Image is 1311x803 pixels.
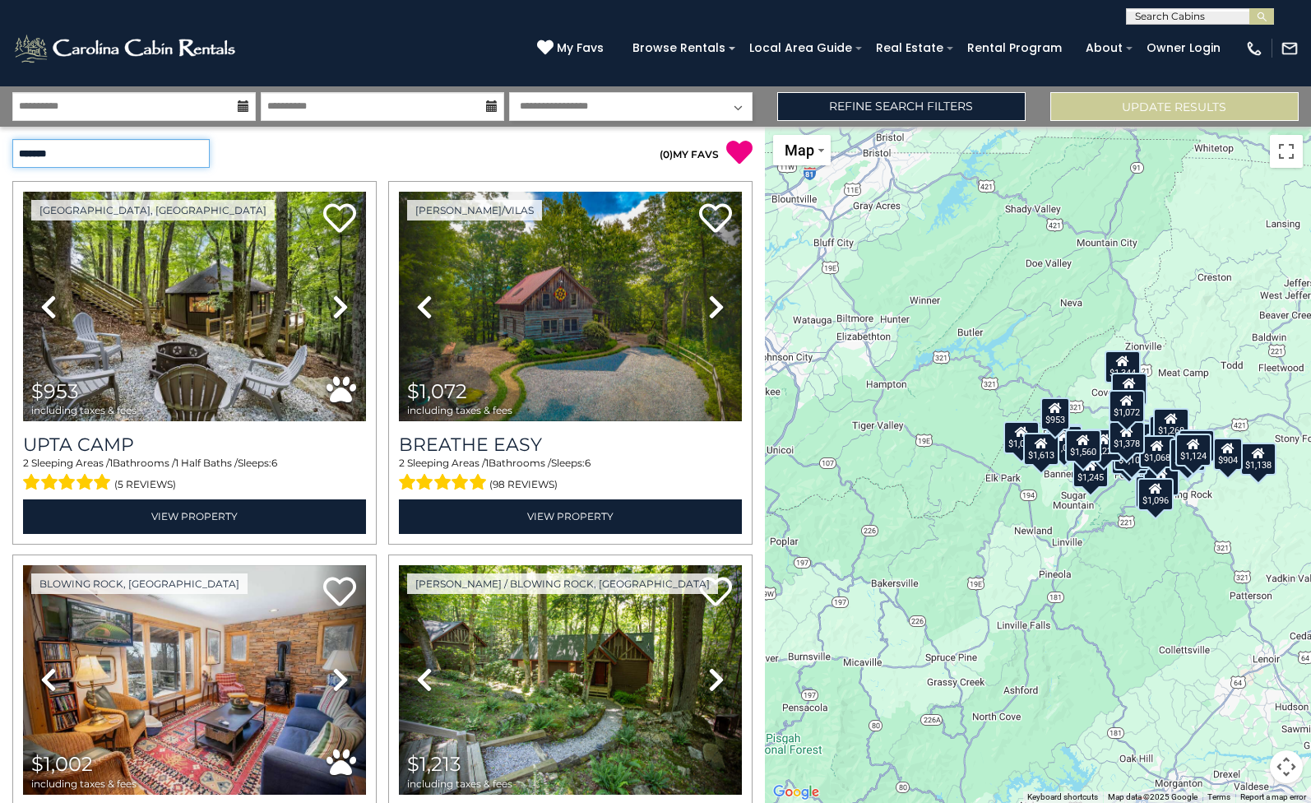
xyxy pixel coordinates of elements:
[399,434,742,456] a: Breathe Easy
[1135,476,1171,508] div: $1,291
[1023,433,1059,466] div: $1,613
[585,457,591,469] span: 6
[624,35,734,61] a: Browse Rentals
[175,457,238,469] span: 1 Half Baths /
[1065,429,1101,462] div: $1,560
[868,35,952,61] a: Real Estate
[1137,478,1174,511] div: $1,096
[1153,408,1189,441] div: $1,268
[1105,350,1141,383] div: $1,344
[31,778,137,789] span: including taxes & fees
[1046,425,1082,458] div: $1,076
[1027,791,1098,803] button: Keyboard shortcuts
[1040,397,1070,430] div: $953
[323,575,356,610] a: Add to favorites
[1050,92,1299,121] button: Update Results
[1003,421,1040,454] div: $1,036
[407,752,461,776] span: $1,213
[1245,39,1263,58] img: phone-regular-white.png
[1139,435,1175,468] div: $1,068
[1072,455,1109,488] div: $1,245
[31,752,93,776] span: $1,002
[1138,35,1229,61] a: Owner Login
[1179,429,1215,462] div: $1,174
[660,148,719,160] a: (0)MY FAVS
[407,405,512,415] span: including taxes & fees
[1109,421,1145,454] div: $1,378
[23,192,366,421] img: thumbnail_167080979.jpeg
[1111,373,1147,406] div: $1,222
[485,457,489,469] span: 1
[769,782,823,803] img: Google
[1281,39,1299,58] img: mail-regular-white.png
[741,35,860,61] a: Local Area Guide
[1175,434,1211,466] div: $1,124
[399,192,742,421] img: thumbnail_163277544.jpeg
[407,778,512,789] span: including taxes & fees
[959,35,1070,61] a: Rental Program
[399,457,405,469] span: 2
[407,200,542,220] a: [PERSON_NAME]/Vilas
[23,456,366,495] div: Sleeping Areas / Bathrooms / Sleeps:
[1108,792,1198,801] span: Map data ©2025 Google
[785,142,814,159] span: Map
[31,405,137,415] span: including taxes & fees
[23,499,366,533] a: View Property
[1213,438,1243,471] div: $904
[1270,135,1303,168] button: Toggle fullscreen view
[23,565,366,795] img: thumbnail_163274218.jpeg
[1240,443,1276,476] div: $1,138
[271,457,277,469] span: 6
[407,573,718,594] a: [PERSON_NAME] / Blowing Rock, [GEOGRAPHIC_DATA]
[1240,792,1306,801] a: Report a map error
[1086,429,1122,462] div: $1,227
[489,474,558,495] span: (98 reviews)
[12,32,240,65] img: White-1-2.png
[777,92,1026,121] a: Refine Search Filters
[407,379,467,403] span: $1,072
[323,202,356,237] a: Add to favorites
[399,456,742,495] div: Sleeping Areas / Bathrooms / Sleeps:
[537,39,608,58] a: My Favs
[109,457,113,469] span: 1
[31,200,275,220] a: [GEOGRAPHIC_DATA], [GEOGRAPHIC_DATA]
[114,474,176,495] span: (5 reviews)
[23,434,366,456] a: Upta Camp
[1149,415,1185,448] div: $1,301
[1207,792,1230,801] a: Terms (opens in new tab)
[1109,390,1145,423] div: $1,072
[31,573,248,594] a: Blowing Rock, [GEOGRAPHIC_DATA]
[1270,750,1303,783] button: Map camera controls
[699,575,732,610] a: Add to favorites
[1113,438,1149,471] div: $1,103
[1175,432,1211,465] div: $1,155
[769,782,823,803] a: Open this area in Google Maps (opens a new window)
[663,148,669,160] span: 0
[1077,35,1131,61] a: About
[31,379,79,403] span: $953
[557,39,604,57] span: My Favs
[773,135,831,165] button: Change map style
[23,457,29,469] span: 2
[399,565,742,795] img: thumbnail_164771852.jpeg
[699,202,732,237] a: Add to favorites
[660,148,673,160] span: ( )
[1170,439,1206,471] div: $1,280
[399,499,742,533] a: View Property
